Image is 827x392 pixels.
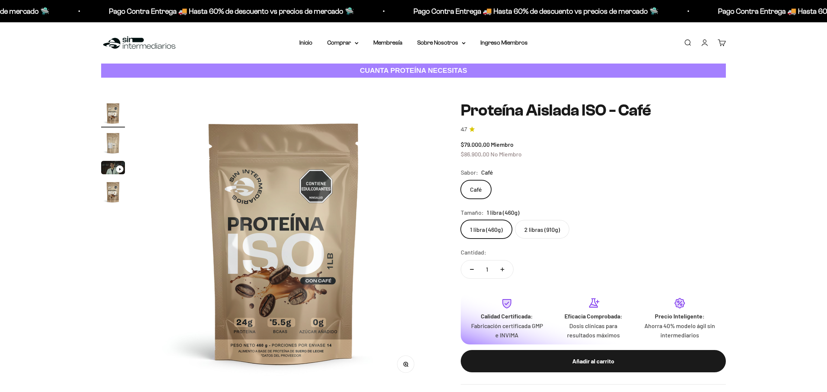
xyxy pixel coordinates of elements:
h1: Proteína Aislada ISO - Café [461,101,726,119]
button: Aumentar cantidad [492,260,513,278]
strong: Eficacia Comprobada: [564,312,622,320]
p: Pago Contra Entrega 🚚 Hasta 60% de descuento vs precios de mercado 🛸 [359,5,604,17]
span: $86.900,00 [461,150,489,158]
button: Ir al artículo 4 [101,180,125,206]
span: Miembro [491,141,514,148]
p: Dosis clínicas para resultados máximos [556,321,630,340]
summary: Sobre Nosotros [417,38,466,48]
label: Cantidad: [461,247,486,257]
p: Fabricación certificada GMP e INVIMA [470,321,544,340]
button: Reducir cantidad [461,260,483,278]
span: $79.000,00 [461,141,490,148]
legend: Sabor: [461,168,478,177]
legend: Tamaño: [461,208,484,217]
strong: Calidad Certificada: [481,312,533,320]
span: 1 libra (460g) [487,208,519,217]
button: Ir al artículo 3 [101,161,125,176]
img: Proteína Aislada ISO - Café [143,101,425,383]
button: Añadir al carrito [461,350,726,372]
button: Ir al artículo 2 [101,131,125,157]
span: No Miembro [490,150,522,158]
a: Membresía [373,39,402,46]
strong: Precio Inteligente: [655,312,705,320]
span: Café [481,168,493,177]
a: CUANTA PROTEÍNA NECESITAS [101,64,726,78]
summary: Comprar [327,38,358,48]
p: Ahorra 40% modelo ágil sin intermediarios [643,321,717,340]
a: Ingreso Miembros [480,39,528,46]
a: 4.74.7 de 5.0 estrellas [461,126,726,134]
p: Pago Contra Entrega 🚚 Hasta 60% de descuento vs precios de mercado 🛸 [55,5,300,17]
img: Proteína Aislada ISO - Café [101,131,125,155]
strong: CUANTA PROTEÍNA NECESITAS [360,67,467,74]
span: 4.7 [461,126,467,134]
button: Ir al artículo 1 [101,101,125,127]
div: Añadir al carrito [476,356,711,366]
img: Proteína Aislada ISO - Café [101,101,125,125]
a: Inicio [299,39,312,46]
img: Proteína Aislada ISO - Café [101,180,125,204]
